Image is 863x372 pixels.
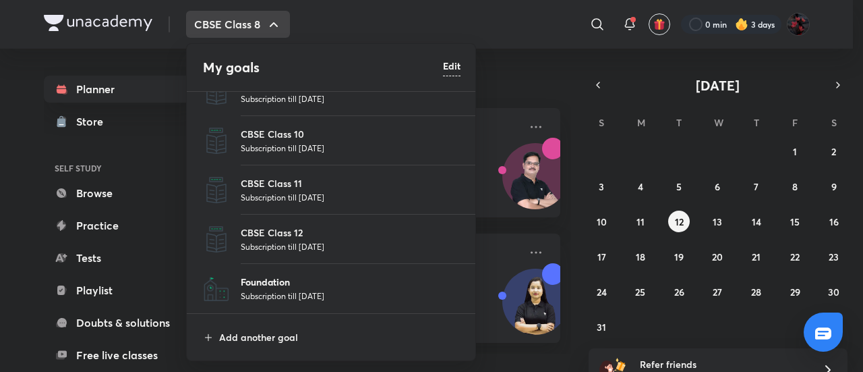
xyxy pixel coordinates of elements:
[241,141,460,155] p: Subscription till [DATE]
[241,92,460,105] p: Subscription till [DATE]
[443,59,460,73] h6: Edit
[241,176,460,190] p: CBSE Class 11
[203,57,443,78] h4: My goals
[203,128,230,155] img: CBSE Class 10
[241,127,460,141] p: CBSE Class 10
[219,330,460,344] p: Add another goal
[203,226,230,253] img: CBSE Class 12
[241,289,460,302] p: Subscription till [DATE]
[241,225,460,240] p: CBSE Class 12
[203,177,230,204] img: CBSE Class 11
[203,78,230,105] img: CBSE Class 9
[203,275,230,302] img: Foundation
[241,275,460,289] p: Foundation
[241,190,460,204] p: Subscription till [DATE]
[241,240,460,253] p: Subscription till [DATE]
